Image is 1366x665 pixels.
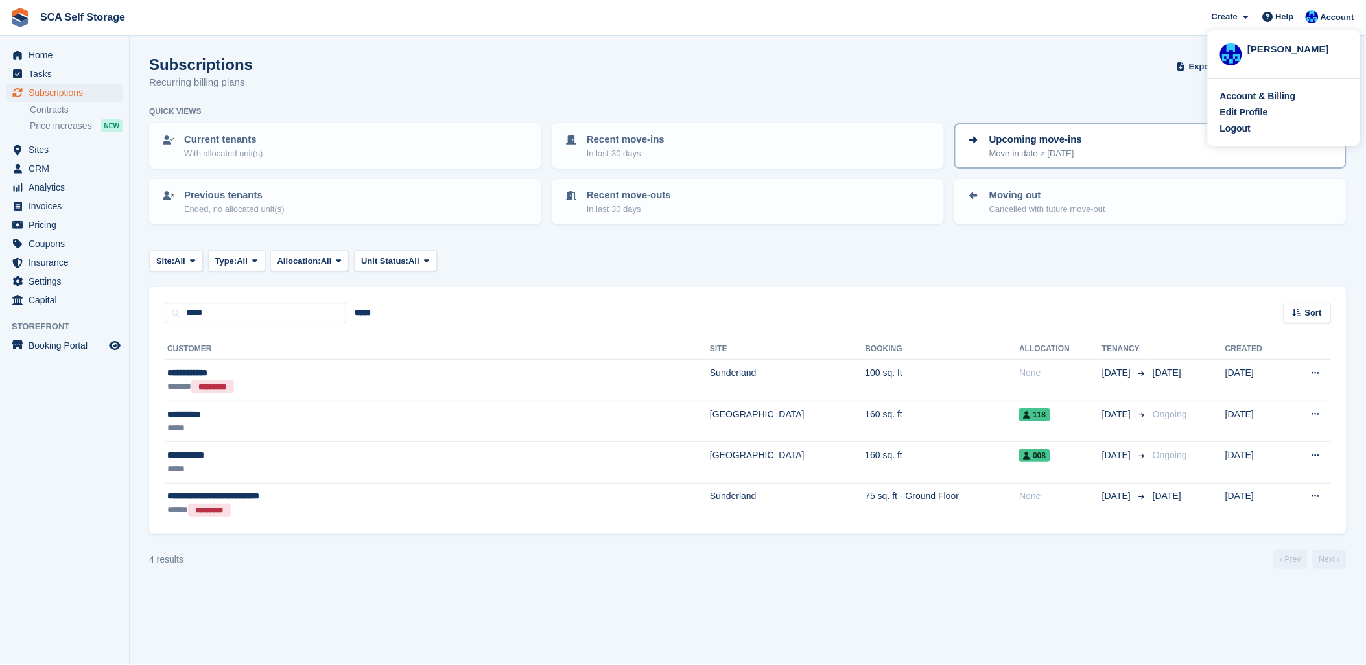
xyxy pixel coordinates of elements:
[1220,122,1251,135] div: Logout
[270,250,349,272] button: Allocation: All
[12,320,129,333] span: Storefront
[1212,10,1238,23] span: Create
[29,291,106,309] span: Capital
[1153,409,1187,419] span: Ongoing
[587,147,665,160] p: In last 30 days
[989,203,1105,216] p: Cancelled with future move-out
[866,360,1020,401] td: 100 sq. ft
[587,188,671,203] p: Recent move-outs
[1220,43,1242,65] img: Kelly Neesham
[1102,339,1148,360] th: Tenancy
[1220,106,1348,119] a: Edit Profile
[1313,550,1347,569] a: Next
[150,124,540,167] a: Current tenants With allocated unit(s)
[710,401,865,441] td: [GEOGRAPHIC_DATA]
[29,141,106,159] span: Sites
[354,250,436,272] button: Unit Status: All
[10,8,30,27] img: stora-icon-8386f47178a22dfd0bd8f6a31ec36ba5ce8667c1dd55bd0f319d3a0aa187defe.svg
[149,56,253,73] h1: Subscriptions
[1305,307,1322,320] span: Sort
[208,250,265,272] button: Type: All
[1102,366,1133,380] span: [DATE]
[165,339,710,360] th: Customer
[29,216,106,234] span: Pricing
[553,124,943,167] a: Recent move-ins In last 30 days
[1153,367,1181,378] span: [DATE]
[149,250,203,272] button: Site: All
[866,339,1020,360] th: Booking
[1220,89,1296,103] div: Account & Billing
[989,132,1082,147] p: Upcoming move-ins
[1153,450,1187,460] span: Ongoing
[35,6,130,28] a: SCA Self Storage
[6,272,123,290] a: menu
[29,84,106,102] span: Subscriptions
[710,360,865,401] td: Sunderland
[30,104,123,116] a: Contracts
[1102,408,1133,421] span: [DATE]
[710,442,865,483] td: [GEOGRAPHIC_DATA]
[149,553,183,566] div: 4 results
[1271,550,1349,569] nav: Page
[29,65,106,83] span: Tasks
[1102,449,1133,462] span: [DATE]
[1189,60,1216,73] span: Export
[361,255,408,268] span: Unit Status:
[866,483,1020,524] td: 75 sq. ft - Ground Floor
[1019,366,1102,380] div: None
[150,180,540,223] a: Previous tenants Ended, no allocated unit(s)
[184,188,285,203] p: Previous tenants
[6,178,123,196] a: menu
[101,119,123,132] div: NEW
[1102,489,1133,503] span: [DATE]
[29,235,106,253] span: Coupons
[215,255,237,268] span: Type:
[1019,339,1102,360] th: Allocation
[1220,89,1348,103] a: Account & Billing
[587,203,671,216] p: In last 30 days
[1019,408,1050,421] span: 118
[6,235,123,253] a: menu
[6,197,123,215] a: menu
[184,132,263,147] p: Current tenants
[989,188,1105,203] p: Moving out
[29,197,106,215] span: Invoices
[956,180,1345,223] a: Moving out Cancelled with future move-out
[6,159,123,178] a: menu
[1174,56,1231,77] button: Export
[6,216,123,234] a: menu
[866,442,1020,483] td: 160 sq. ft
[1019,489,1102,503] div: None
[956,124,1345,167] a: Upcoming move-ins Move-in date > [DATE]
[174,255,185,268] span: All
[29,46,106,64] span: Home
[1225,401,1286,441] td: [DATE]
[6,291,123,309] a: menu
[710,339,865,360] th: Site
[29,178,106,196] span: Analytics
[29,336,106,355] span: Booking Portal
[1276,10,1294,23] span: Help
[1247,42,1348,54] div: [PERSON_NAME]
[553,180,943,223] a: Recent move-outs In last 30 days
[6,84,123,102] a: menu
[6,253,123,272] a: menu
[321,255,332,268] span: All
[1274,550,1308,569] a: Previous
[710,483,865,524] td: Sunderland
[149,75,253,90] p: Recurring billing plans
[6,336,123,355] a: menu
[1220,122,1348,135] a: Logout
[30,120,92,132] span: Price increases
[989,147,1082,160] p: Move-in date > [DATE]
[237,255,248,268] span: All
[30,119,123,133] a: Price increases NEW
[1225,483,1286,524] td: [DATE]
[29,272,106,290] span: Settings
[1225,339,1286,360] th: Created
[587,132,665,147] p: Recent move-ins
[1321,11,1354,24] span: Account
[1225,360,1286,401] td: [DATE]
[277,255,321,268] span: Allocation:
[29,159,106,178] span: CRM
